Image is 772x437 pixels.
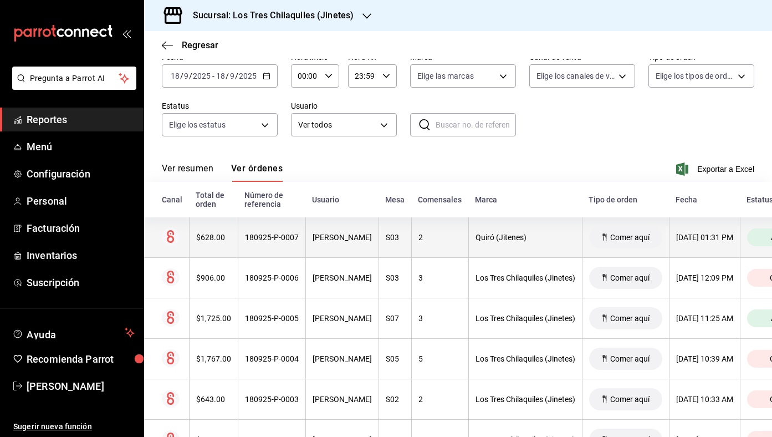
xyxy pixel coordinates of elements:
label: Estatus [162,102,278,110]
span: [PERSON_NAME] [27,379,135,394]
div: S02 [386,395,405,404]
div: $643.00 [196,395,231,404]
label: Hora fin [348,53,397,61]
div: 180925-P-0004 [245,354,299,363]
div: [DATE] 12:09 PM [676,273,733,282]
input: -- [170,72,180,80]
div: S03 [386,273,405,282]
span: Facturación [27,221,135,236]
span: Comer aquí [606,314,654,323]
span: Elige los tipos de orden [656,70,734,82]
div: Quiró (Jitenes) [476,233,575,242]
span: Ver todos [298,119,376,131]
input: Buscar no. de referencia [436,114,516,136]
input: ---- [238,72,257,80]
div: Los Tres Chilaquiles (Jinetes) [476,273,575,282]
div: S03 [386,233,405,242]
div: Número de referencia [244,191,299,209]
div: 2 [418,395,462,404]
span: Ayuda [27,326,120,339]
button: Ver órdenes [231,163,283,182]
div: 180925-P-0003 [245,395,299,404]
span: Personal [27,194,135,209]
span: / [189,72,192,80]
span: - [212,72,214,80]
div: S07 [386,314,405,323]
div: $628.00 [196,233,231,242]
div: Los Tres Chilaquiles (Jinetes) [476,354,575,363]
div: Total de orden [196,191,231,209]
input: ---- [192,72,211,80]
div: $1,767.00 [196,354,231,363]
span: Configuración [27,166,135,181]
span: Sugerir nueva función [13,421,135,433]
div: 2 [418,233,462,242]
div: Tipo de orden [589,195,662,204]
input: -- [229,72,235,80]
button: Exportar a Excel [678,162,754,176]
h3: Sucursal: Los Tres Chilaquiles (Jinetes) [184,9,354,22]
div: Canal [162,195,182,204]
span: / [180,72,183,80]
span: Comer aquí [606,354,654,363]
div: Los Tres Chilaquiles (Jinetes) [476,314,575,323]
div: [DATE] 10:33 AM [676,395,733,404]
div: 3 [418,314,462,323]
div: Marca [475,195,575,204]
input: -- [183,72,189,80]
div: 180925-P-0005 [245,314,299,323]
a: Pregunta a Parrot AI [8,80,136,92]
span: / [235,72,238,80]
span: Regresar [182,40,218,50]
button: Pregunta a Parrot AI [12,67,136,90]
div: $906.00 [196,273,231,282]
div: Comensales [418,195,462,204]
span: Suscripción [27,275,135,290]
label: Hora inicio [291,53,340,61]
span: Elige las marcas [417,70,474,82]
span: Menú [27,139,135,154]
button: Regresar [162,40,218,50]
div: [DATE] 10:39 AM [676,354,733,363]
label: Fecha [162,53,278,61]
div: 3 [418,273,462,282]
button: Ver resumen [162,163,213,182]
span: Comer aquí [606,233,654,242]
div: [PERSON_NAME] [313,273,372,282]
div: Fecha [676,195,733,204]
button: open_drawer_menu [122,29,131,38]
div: [PERSON_NAME] [313,395,372,404]
span: Elige los canales de venta [536,70,615,82]
div: [PERSON_NAME] [313,354,372,363]
div: [PERSON_NAME] [313,233,372,242]
span: Pregunta a Parrot AI [30,73,119,84]
div: S05 [386,354,405,363]
span: Comer aquí [606,273,654,282]
input: -- [216,72,226,80]
div: Mesa [385,195,405,204]
div: 180925-P-0006 [245,273,299,282]
label: Usuario [291,102,397,110]
span: Inventarios [27,248,135,263]
div: navigation tabs [162,163,283,182]
div: [DATE] 11:25 AM [676,314,733,323]
span: / [226,72,229,80]
span: Elige los estatus [169,119,226,130]
div: $1,725.00 [196,314,231,323]
div: Usuario [312,195,372,204]
div: 180925-P-0007 [245,233,299,242]
div: Los Tres Chilaquiles (Jinetes) [476,395,575,404]
span: Reportes [27,112,135,127]
div: 5 [418,354,462,363]
div: [DATE] 01:31 PM [676,233,733,242]
span: Comer aquí [606,395,654,404]
span: Recomienda Parrot [27,352,135,367]
div: [PERSON_NAME] [313,314,372,323]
